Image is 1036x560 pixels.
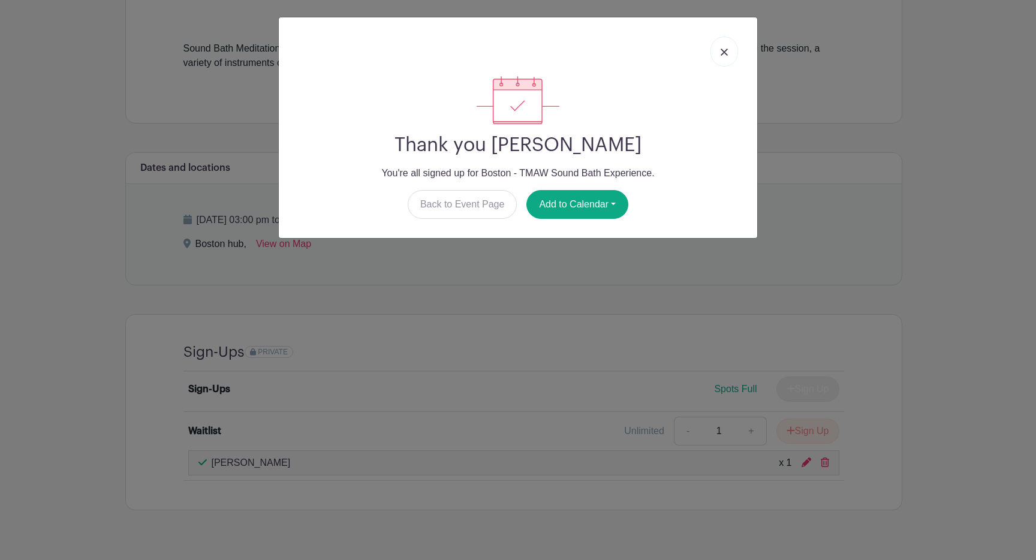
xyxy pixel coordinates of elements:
h2: Thank you [PERSON_NAME] [288,134,748,156]
img: close_button-5f87c8562297e5c2d7936805f587ecaba9071eb48480494691a3f1689db116b3.svg [721,49,728,56]
p: You're all signed up for Boston - TMAW Sound Bath Experience. [288,166,748,180]
img: signup_complete-c468d5dda3e2740ee63a24cb0ba0d3ce5d8a4ecd24259e683200fb1569d990c8.svg [477,76,559,124]
button: Add to Calendar [526,190,628,219]
a: Back to Event Page [408,190,517,219]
